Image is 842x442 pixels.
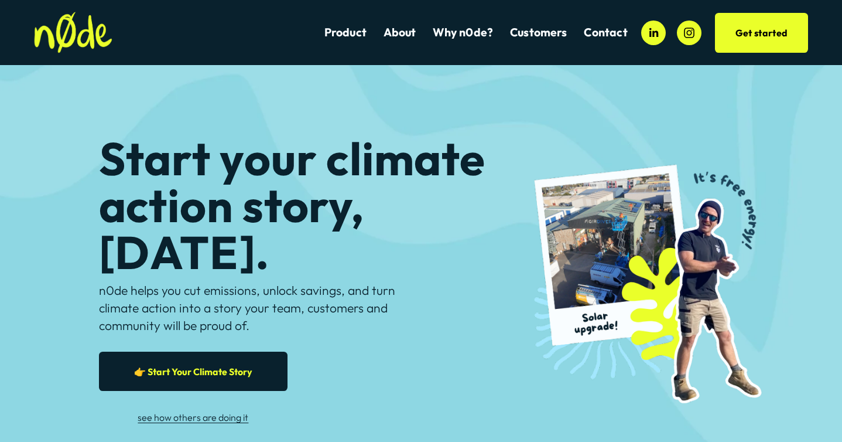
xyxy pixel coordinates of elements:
[99,282,418,334] p: n0de helps you cut emissions, unlock savings, and turn climate action into a story your team, cus...
[99,352,288,392] a: 👉 Start Your Climate Story
[677,21,701,45] a: Instagram
[324,25,367,40] a: Product
[584,25,627,40] a: Contact
[510,25,567,40] a: folder dropdown
[138,412,248,423] a: see how others are doing it
[715,13,809,53] a: Get started
[510,26,567,39] span: Customers
[433,25,493,40] a: Why n0de?
[384,25,416,40] a: About
[34,12,112,53] img: n0de
[641,21,666,45] a: LinkedIn
[99,135,516,276] h1: Start your climate action story, [DATE].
